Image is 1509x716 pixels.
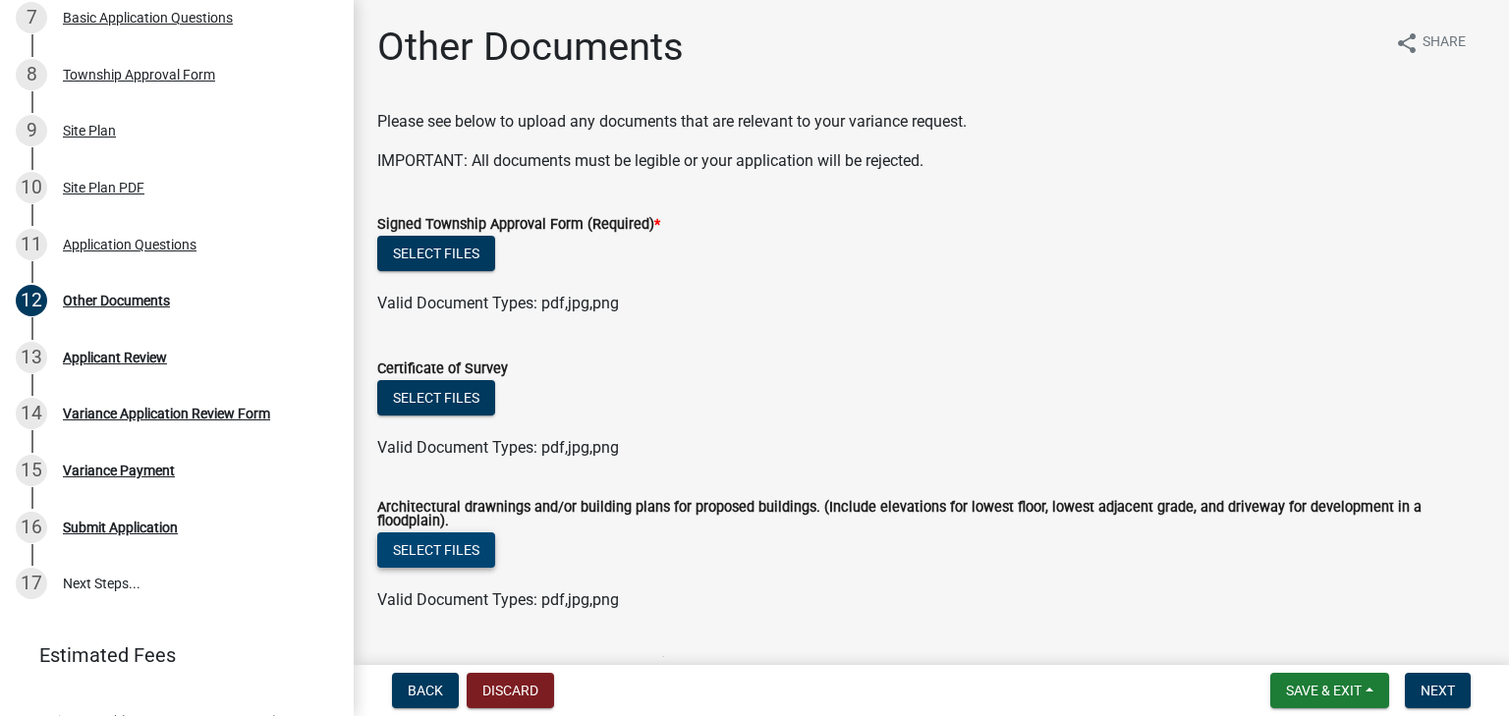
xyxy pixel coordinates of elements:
[1395,31,1419,55] i: share
[16,2,47,33] div: 7
[63,11,233,25] div: Basic Application Questions
[16,229,47,260] div: 11
[16,635,322,675] a: Estimated Fees
[63,464,175,477] div: Variance Payment
[63,124,116,138] div: Site Plan
[1423,31,1466,55] span: Share
[63,294,170,307] div: Other Documents
[63,181,144,194] div: Site Plan PDF
[1270,673,1389,708] button: Save & Exit
[377,294,619,312] span: Valid Document Types: pdf,jpg,png
[377,501,1485,529] label: Architectural drawnings and/or building plans for proposed buildings. (Include elevations for low...
[16,115,47,146] div: 9
[63,238,196,251] div: Application Questions
[1286,683,1362,698] span: Save & Exit
[656,656,670,670] i: info
[16,285,47,316] div: 12
[16,59,47,90] div: 8
[377,532,495,568] button: Select files
[377,24,684,71] h1: Other Documents
[377,149,1485,173] p: IMPORTANT: All documents must be legible or your application will be rejected.
[377,236,495,271] button: Select files
[63,407,270,420] div: Variance Application Review Form
[392,673,459,708] button: Back
[16,398,47,429] div: 14
[1405,673,1471,708] button: Next
[377,218,660,232] label: Signed Township Approval Form (Required)
[377,110,1485,134] p: Please see below to upload any documents that are relevant to your variance request.
[408,683,443,698] span: Back
[16,512,47,543] div: 16
[16,172,47,203] div: 10
[377,438,619,457] span: Valid Document Types: pdf,jpg,png
[377,380,495,415] button: Select files
[1421,683,1455,698] span: Next
[467,673,554,708] button: Discard
[16,342,47,373] div: 13
[377,590,619,609] span: Valid Document Types: pdf,jpg,png
[16,568,47,599] div: 17
[1379,24,1481,62] button: shareShare
[63,68,215,82] div: Township Approval Form
[377,362,508,376] label: Certificate of Survey
[63,351,167,364] div: Applicant Review
[63,521,178,534] div: Submit Application
[16,455,47,486] div: 15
